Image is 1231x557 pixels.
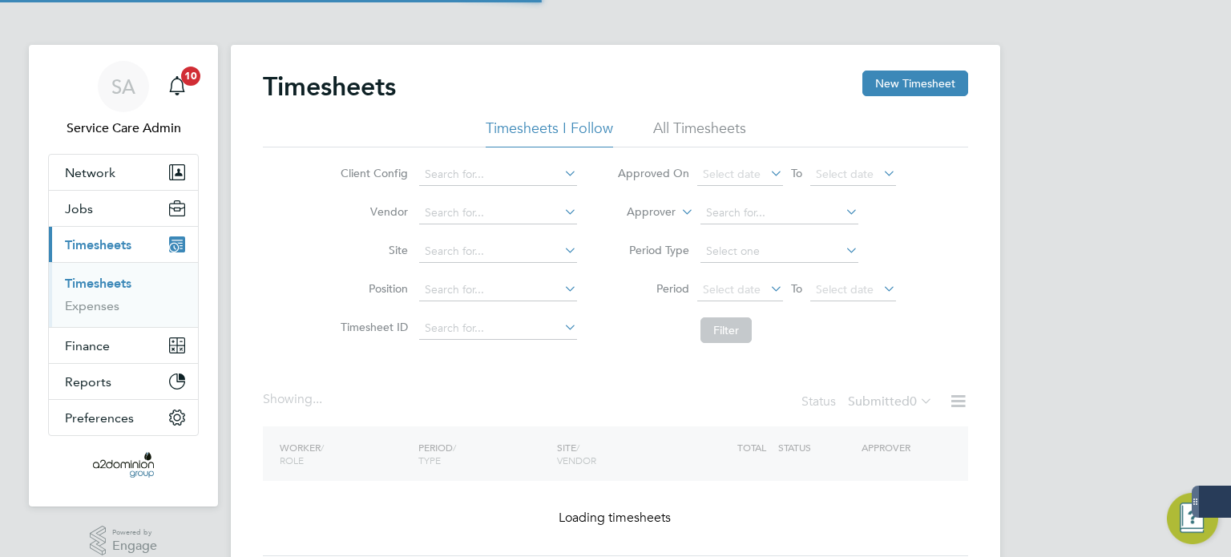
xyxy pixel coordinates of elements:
button: Preferences [49,400,198,435]
button: New Timesheet [862,71,968,96]
input: Search for... [419,279,577,301]
label: Vendor [336,204,408,219]
span: Select date [816,167,874,181]
span: Powered by [112,526,157,539]
input: Select one [700,240,858,263]
label: Timesheet ID [336,320,408,334]
span: Finance [65,338,110,353]
span: Select date [816,282,874,297]
div: Showing [263,391,325,408]
input: Search for... [419,163,577,186]
button: Reports [49,364,198,399]
label: Period Type [617,243,689,257]
input: Search for... [419,317,577,340]
a: SAService Care Admin [48,61,199,138]
input: Search for... [419,240,577,263]
span: Select date [703,167,761,181]
label: Position [336,281,408,296]
span: Service Care Admin [48,119,199,138]
div: Status [801,391,936,414]
label: Site [336,243,408,257]
div: Timesheets [49,262,198,327]
button: Network [49,155,198,190]
li: All Timesheets [653,119,746,147]
span: Jobs [65,201,93,216]
input: Search for... [700,202,858,224]
button: Finance [49,328,198,363]
input: Search for... [419,202,577,224]
label: Approver [603,204,676,220]
nav: Main navigation [29,45,218,507]
span: Engage [112,539,157,553]
label: Period [617,281,689,296]
span: Select date [703,282,761,297]
a: Powered byEngage [90,526,158,556]
span: Preferences [65,410,134,426]
span: SA [111,76,135,97]
h2: Timesheets [263,71,396,103]
span: To [786,163,807,184]
span: 10 [181,67,200,86]
span: Network [65,165,115,180]
a: Go to home page [48,452,199,478]
a: Timesheets [65,276,131,291]
span: 0 [910,394,917,410]
button: Filter [700,317,752,343]
button: Jobs [49,191,198,226]
li: Timesheets I Follow [486,119,613,147]
button: Timesheets [49,227,198,262]
a: Expenses [65,298,119,313]
a: 10 [161,61,193,112]
span: To [786,278,807,299]
button: Engage Resource Center [1167,493,1218,544]
img: a2dominion-logo-retina.png [93,452,153,478]
span: Reports [65,374,111,389]
span: ... [313,391,322,407]
label: Approved On [617,166,689,180]
label: Client Config [336,166,408,180]
label: Submitted [848,394,933,410]
span: Timesheets [65,237,131,252]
